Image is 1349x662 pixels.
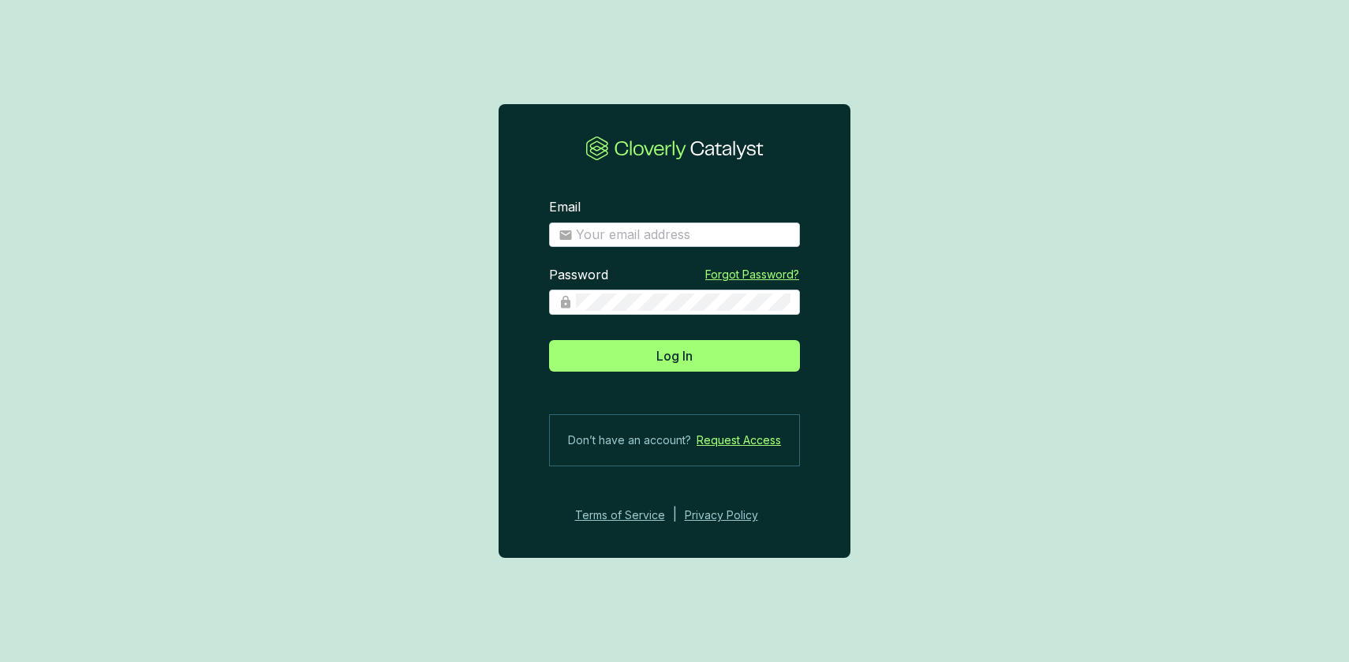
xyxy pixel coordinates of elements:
[697,431,781,450] a: Request Access
[570,506,665,525] a: Terms of Service
[705,267,799,282] a: Forgot Password?
[568,431,691,450] span: Don’t have an account?
[656,346,693,365] span: Log In
[576,294,790,311] input: Password
[549,340,800,372] button: Log In
[549,267,608,284] label: Password
[673,506,677,525] div: |
[685,506,779,525] a: Privacy Policy
[549,199,581,216] label: Email
[576,226,790,244] input: Email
